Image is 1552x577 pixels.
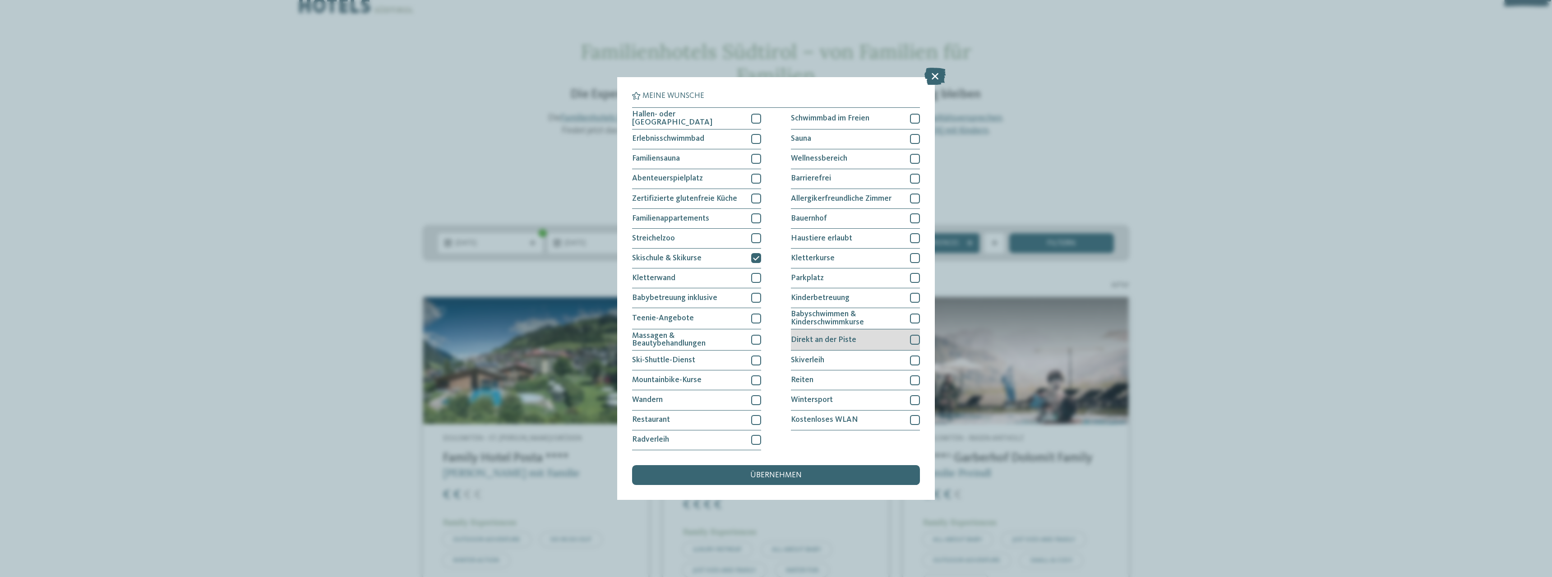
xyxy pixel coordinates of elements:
[632,215,709,223] span: Familienappartements
[791,175,831,183] span: Barrierefrei
[791,396,833,404] span: Wintersport
[791,356,824,365] span: Skiverleih
[632,111,744,126] span: Hallen- oder [GEOGRAPHIC_DATA]
[791,115,869,123] span: Schwimmbad im Freien
[632,254,702,263] span: Skischule & Skikurse
[632,314,694,323] span: Teenie-Angebote
[632,416,670,424] span: Restaurant
[791,336,856,344] span: Direkt an der Piste
[632,175,703,183] span: Abenteuerspielplatz
[791,135,811,143] span: Sauna
[632,195,737,203] span: Zertifizierte glutenfreie Küche
[791,195,891,203] span: Allergikerfreundliche Zimmer
[632,376,702,384] span: Mountainbike-Kurse
[642,92,704,100] span: Meine Wünsche
[632,235,675,243] span: Streichelzoo
[791,254,835,263] span: Kletterkurse
[632,356,695,365] span: Ski-Shuttle-Dienst
[632,294,717,302] span: Babybetreuung inklusive
[632,436,669,444] span: Radverleih
[791,235,852,243] span: Haustiere erlaubt
[632,332,744,348] span: Massagen & Beautybehandlungen
[791,155,847,163] span: Wellnessbereich
[791,294,850,302] span: Kinderbetreuung
[632,274,675,282] span: Kletterwand
[791,416,858,424] span: Kostenloses WLAN
[632,135,704,143] span: Erlebnisschwimmbad
[632,396,663,404] span: Wandern
[791,310,903,326] span: Babyschwimmen & Kinderschwimmkurse
[791,215,827,223] span: Bauernhof
[750,471,802,480] span: übernehmen
[632,155,680,163] span: Familiensauna
[791,376,813,384] span: Reiten
[791,274,824,282] span: Parkplatz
